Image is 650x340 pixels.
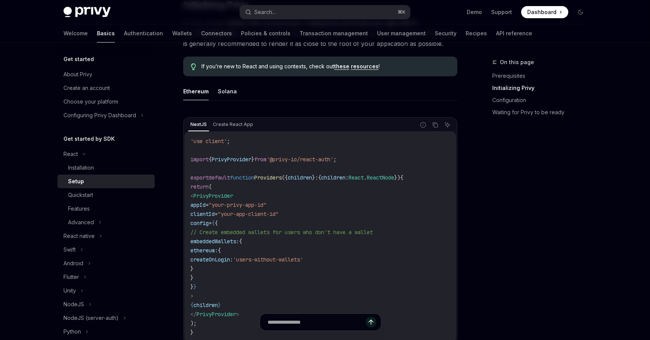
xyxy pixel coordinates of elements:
a: Quickstart [57,188,155,202]
span: < [190,192,193,199]
svg: Tip [191,63,196,70]
button: Ask AI [442,120,452,130]
a: these [334,63,349,70]
span: } [193,283,197,290]
a: Prerequisites [492,70,593,82]
span: children [321,174,346,181]
button: Send message [366,317,376,327]
span: } [190,265,193,272]
span: = [209,220,212,227]
span: 'use client' [190,138,227,145]
a: Security [435,24,457,42]
span: config [190,220,209,227]
span: > [236,311,239,318]
span: If you’re new to React and using contexts, check out ! [201,63,450,70]
a: Initializing Privy [492,82,593,94]
a: Demo [467,8,482,16]
button: Report incorrect code [418,120,428,130]
a: Dashboard [521,6,568,18]
div: Configuring Privy Dashboard [63,111,136,120]
a: Connectors [201,24,232,42]
span: React [349,174,364,181]
a: Choose your platform [57,95,155,109]
span: } [190,274,193,281]
span: { [400,174,403,181]
a: Support [491,8,512,16]
div: Swift [63,245,76,254]
span: appId [190,201,206,208]
a: Setup [57,175,155,188]
span: 'users-without-wallets' [233,256,303,263]
span: function [230,174,254,181]
a: User management [377,24,426,42]
div: Quickstart [68,190,93,200]
div: Unity [63,286,76,295]
span: "your-app-client-id" [218,211,279,217]
div: Installation [68,163,94,172]
a: Configuration [492,94,593,106]
div: React [63,150,78,159]
span: // Create embedded wallets for users who don't have a wallet [190,229,373,236]
span: export [190,174,209,181]
span: children [193,302,218,309]
span: } [251,156,254,163]
span: ({ [282,174,288,181]
span: = [215,211,218,217]
span: { [209,156,212,163]
span: { [239,238,242,245]
button: Toggle dark mode [574,6,587,18]
button: Copy the contents from the code block [430,120,440,130]
span: PrivyProvider [197,311,236,318]
a: Features [57,202,155,216]
span: "your-privy-app-id" [209,201,266,208]
a: Installation [57,161,155,175]
span: ⌘ K [398,9,406,15]
span: } [312,174,315,181]
a: Welcome [63,24,88,42]
span: ; [333,156,336,163]
a: resources [351,63,379,70]
span: PrivyProvider [193,192,233,199]
a: Recipes [466,24,487,42]
span: ReactNode [367,174,394,181]
div: Flutter [63,272,79,282]
div: Create an account [63,83,110,93]
div: React native [63,231,95,241]
a: Waiting for Privy to be ready [492,106,593,118]
span: ( [209,183,212,190]
span: Providers [254,174,282,181]
h5: Get started by SDK [63,134,115,143]
span: { [218,247,221,254]
span: from [254,156,266,163]
span: { [190,302,193,309]
span: Dashboard [527,8,556,16]
button: Ethereum [183,82,209,100]
span: : [346,174,349,181]
span: ethereum: [190,247,218,254]
a: Policies & controls [241,24,290,42]
span: default [209,174,230,181]
div: Python [63,327,81,336]
span: createOnLogin: [190,256,233,263]
span: > [190,293,193,299]
div: Create React App [211,120,255,129]
span: { [212,220,215,227]
span: import [190,156,209,163]
div: Choose your platform [63,97,118,106]
span: clientId [190,211,215,217]
a: Transaction management [300,24,368,42]
div: NextJS [188,120,209,129]
button: Search...⌘K [240,5,410,19]
div: Features [68,204,90,213]
a: Wallets [172,24,192,42]
span: On this page [500,58,534,67]
span: } [218,302,221,309]
span: ; [227,138,230,145]
a: About Privy [57,68,155,81]
span: = [206,201,209,208]
div: Advanced [68,218,94,227]
a: API reference [496,24,532,42]
div: Search... [254,8,276,17]
span: } [190,283,193,290]
span: '@privy-io/react-auth' [266,156,333,163]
